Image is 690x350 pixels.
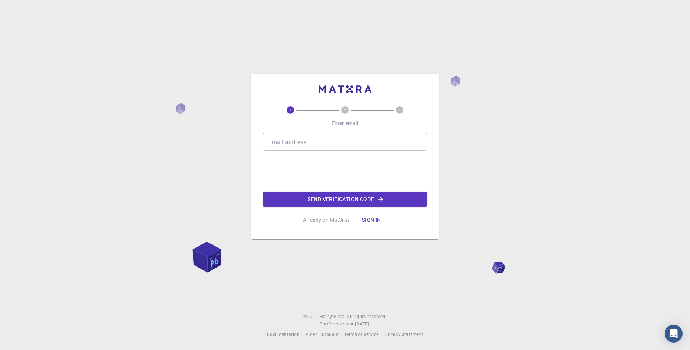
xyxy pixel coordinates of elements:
[306,331,338,338] a: Video Tutorials
[267,331,300,337] span: Documentation
[356,213,387,227] button: Sign in
[344,331,378,337] span: Terms of service
[288,157,402,186] iframe: reCAPTCHA
[267,331,300,338] a: Documentation
[319,313,345,319] span: Exabyte Inc.
[344,331,378,338] a: Terms of service
[355,320,371,328] a: [DATE].
[319,320,355,328] span: Platform version
[263,192,427,207] button: Send verification code
[355,321,371,327] span: [DATE] .
[289,107,291,113] text: 1
[303,216,350,224] p: Already on Mat3ra?
[665,325,683,343] div: Open Intercom Messenger
[319,313,345,320] a: Exabyte Inc.
[384,331,423,337] span: Privacy statement
[384,331,423,338] a: Privacy statement
[399,107,401,113] text: 3
[306,331,338,337] span: Video Tutorials
[332,120,359,127] p: Enter email
[303,313,319,320] span: © 2025
[344,107,346,113] text: 2
[347,313,387,320] span: All rights reserved.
